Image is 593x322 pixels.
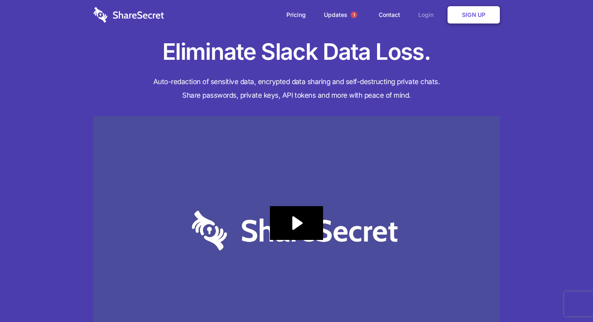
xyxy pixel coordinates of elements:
img: logo-wordmark-white-trans-d4663122ce5f474addd5e946df7df03e33cb6a1c49d2221995e7729f52c070b2.svg [94,7,164,23]
span: 1 [351,12,357,18]
a: Contact [370,2,408,28]
iframe: Drift Widget Chat Controller [552,281,583,312]
h1: Eliminate Slack Data Loss. [94,37,500,67]
h4: Auto-redaction of sensitive data, encrypted data sharing and self-destructing private chats. Shar... [94,75,500,102]
a: Pricing [278,2,314,28]
a: Login [410,2,446,28]
button: Play Video: Sharesecret Slack Extension [270,206,323,240]
a: Sign Up [448,6,500,24]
